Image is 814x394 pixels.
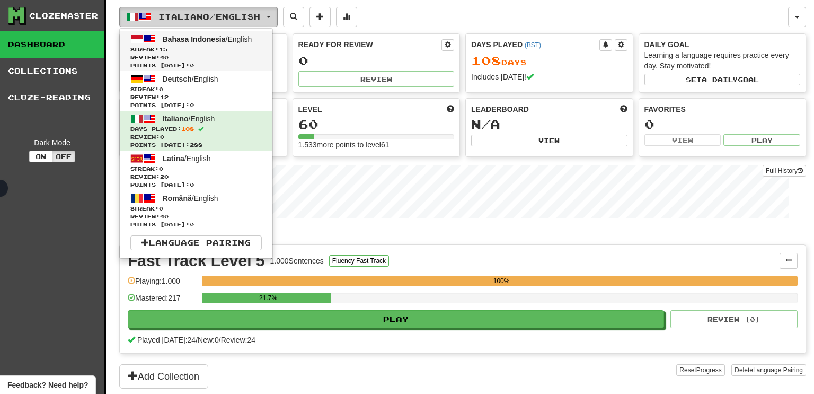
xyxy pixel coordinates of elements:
span: Bahasa Indonesia [163,35,226,43]
div: 21.7% [205,293,331,303]
button: View [471,135,627,146]
div: 1.533 more points to level 61 [298,139,455,150]
span: / [219,336,221,344]
div: 1.000 Sentences [270,256,324,266]
button: View [644,134,721,146]
p: In Progress [119,229,806,239]
span: Review: 0 [130,133,262,141]
span: / English [163,75,218,83]
button: Fluency Fast Track [329,255,389,267]
button: Review [298,71,455,87]
span: Progress [696,366,722,374]
span: Review: 12 [130,93,262,101]
div: Includes [DATE]! [471,72,627,82]
span: Italiano / English [158,12,260,21]
button: Seta dailygoal [644,74,801,85]
div: Day s [471,54,627,68]
div: Days Played [471,39,599,50]
button: More stats [336,7,357,27]
span: Points [DATE]: 288 [130,141,262,149]
span: Review: 40 [130,213,262,221]
span: Streak: [130,46,262,54]
button: Italiano/English [119,7,278,27]
a: (BST) [525,41,541,49]
span: / English [163,35,252,43]
button: Play [128,310,664,328]
span: Latina [163,154,184,163]
span: / English [163,194,218,203]
span: N/A [471,117,500,132]
span: Review: 24 [221,336,255,344]
span: a daily [702,76,738,83]
span: Streak: [130,205,262,213]
span: Leaderboard [471,104,529,115]
span: Points [DATE]: 0 [130,101,262,109]
a: Bahasa Indonesia/EnglishStreak:15 Review:40Points [DATE]:0 [120,31,272,71]
div: Mastered: 217 [128,293,197,310]
span: Open feedback widget [7,380,88,390]
a: Română/EnglishStreak:0 Review:40Points [DATE]:0 [120,190,272,230]
button: ResetProgress [676,364,724,376]
span: Review: 20 [130,173,262,181]
div: 0 [644,118,801,131]
div: Ready for Review [298,39,442,50]
span: / [196,336,198,344]
span: Played [DATE]: 24 [137,336,196,344]
span: Score more points to level up [447,104,454,115]
a: Italiano/EnglishDays Played:108 Review:0Points [DATE]:288 [120,111,272,151]
div: Clozemaster [29,11,98,21]
a: Deutsch/EnglishStreak:0 Review:12Points [DATE]:0 [120,71,272,111]
button: DeleteLanguage Pairing [731,364,806,376]
button: Play [723,134,800,146]
div: Daily Goal [644,39,801,50]
a: Latina/EnglishStreak:0 Review:20Points [DATE]:0 [120,151,272,190]
span: 108 [471,53,501,68]
div: 0 [298,54,455,67]
span: Points [DATE]: 0 [130,62,262,69]
div: Learning a language requires practice every day. Stay motivated! [644,50,801,71]
span: Days Played: [130,125,262,133]
span: Italiano [163,115,189,123]
span: Points [DATE]: 0 [130,181,262,189]
a: Full History [763,165,806,177]
span: Română [163,194,192,203]
button: Off [52,151,75,162]
div: Fast Track Level 5 [128,253,265,269]
span: 15 [159,46,167,52]
span: Streak: [130,85,262,93]
span: This week in points, UTC [620,104,627,115]
span: Language Pairing [753,366,803,374]
button: Review (0) [670,310,798,328]
span: / English [163,154,211,163]
a: Language Pairing [130,235,262,250]
div: 60 [298,118,455,131]
span: 108 [181,126,194,132]
div: Favorites [644,104,801,115]
span: Deutsch [163,75,192,83]
button: Search sentences [283,7,304,27]
button: On [29,151,52,162]
span: 0 [159,86,163,92]
div: 100% [205,276,798,286]
button: Add sentence to collection [309,7,331,27]
button: Add Collection [119,364,208,389]
span: / English [163,115,215,123]
span: New: 0 [198,336,219,344]
span: Review: 40 [130,54,262,62]
span: Level [298,104,322,115]
div: Playing: 1.000 [128,276,197,293]
span: 0 [159,165,163,172]
div: Dark Mode [8,137,96,148]
span: 0 [159,205,163,212]
span: Points [DATE]: 0 [130,221,262,229]
span: Streak: [130,165,262,173]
